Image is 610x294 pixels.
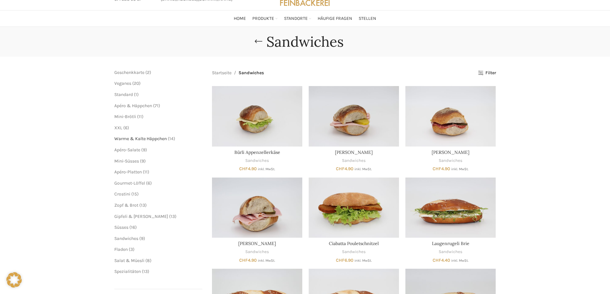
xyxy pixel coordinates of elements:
[141,236,143,241] span: 9
[336,166,345,171] span: CHF
[266,33,344,50] h1: Sandwiches
[359,12,376,25] a: Stellen
[114,203,138,208] a: Zopf & Brot
[245,158,269,164] a: Sandwiches
[405,178,496,238] a: Laugenrugeli Brie
[130,247,133,252] span: 3
[147,258,150,263] span: 8
[238,241,276,246] a: [PERSON_NAME]
[212,86,302,146] a: Bürli Appenzellerkäse
[234,16,246,22] span: Home
[342,158,366,164] a: Sandwiches
[245,249,269,255] a: Sandwiches
[144,169,148,175] span: 11
[318,12,352,25] a: Häufige Fragen
[114,191,130,197] a: Crostini
[239,258,248,263] span: CHF
[139,114,142,119] span: 11
[212,69,232,76] a: Startseite
[405,86,496,146] a: Bürli Salami
[114,180,145,186] a: Gourmet-Löffel
[114,225,128,230] span: Süsses
[336,258,345,263] span: CHF
[143,147,145,153] span: 9
[258,258,275,263] small: inkl. MwSt.
[252,16,274,22] span: Produkte
[111,12,499,25] div: Main navigation
[212,69,264,76] nav: Breadcrumb
[114,158,139,164] a: Mini-Süsses
[131,225,135,230] span: 16
[318,16,352,22] span: Häufige Fragen
[239,258,257,263] bdi: 4.90
[114,92,133,97] a: Standard
[114,147,140,153] a: Apéro-Salate
[433,258,441,263] span: CHF
[258,167,275,171] small: inkl. MwSt.
[114,81,131,86] a: Veganes
[432,149,469,155] a: [PERSON_NAME]
[114,247,128,252] a: Fladen
[142,158,144,164] span: 9
[284,16,308,22] span: Standorte
[354,167,372,171] small: inkl. MwSt.
[114,169,142,175] a: Apéro-Platten
[147,70,150,75] span: 2
[252,12,278,25] a: Produkte
[239,69,264,76] span: Sandwiches
[155,103,159,108] span: 71
[335,149,373,155] a: [PERSON_NAME]
[171,214,175,219] span: 13
[114,269,141,274] a: Spezialitäten
[329,241,379,246] a: Ciabatta Pouletschnitzel
[342,249,366,255] a: Sandwiches
[284,12,311,25] a: Standorte
[133,191,137,197] span: 15
[141,203,145,208] span: 13
[433,166,441,171] span: CHF
[134,81,139,86] span: 20
[451,258,468,263] small: inkl. MwSt.
[114,125,122,131] a: XXL
[169,136,174,141] span: 14
[309,86,399,146] a: Bürli Fleischkäse
[114,236,138,241] a: Sandwiches
[143,269,148,274] span: 13
[114,136,167,141] a: Warme & Kalte Häppchen
[114,214,168,219] a: Gipfeli & [PERSON_NAME]
[359,16,376,22] span: Stellen
[148,180,150,186] span: 6
[114,114,136,119] a: Mini-Brötli
[354,258,372,263] small: inkl. MwSt.
[250,35,266,48] a: Go back
[114,70,144,75] a: Geschenkkarte
[336,166,354,171] bdi: 4.90
[114,258,144,263] a: Salat & Müesli
[439,249,462,255] a: Sandwiches
[114,103,152,108] a: Apéro & Häppchen
[309,178,399,238] a: Ciabatta Pouletschnitzel
[125,125,127,131] span: 6
[439,158,462,164] a: Sandwiches
[451,167,468,171] small: inkl. MwSt.
[212,178,302,238] a: Bürli Schinken
[478,70,496,76] a: Filter
[234,12,246,25] a: Home
[239,166,257,171] bdi: 4.90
